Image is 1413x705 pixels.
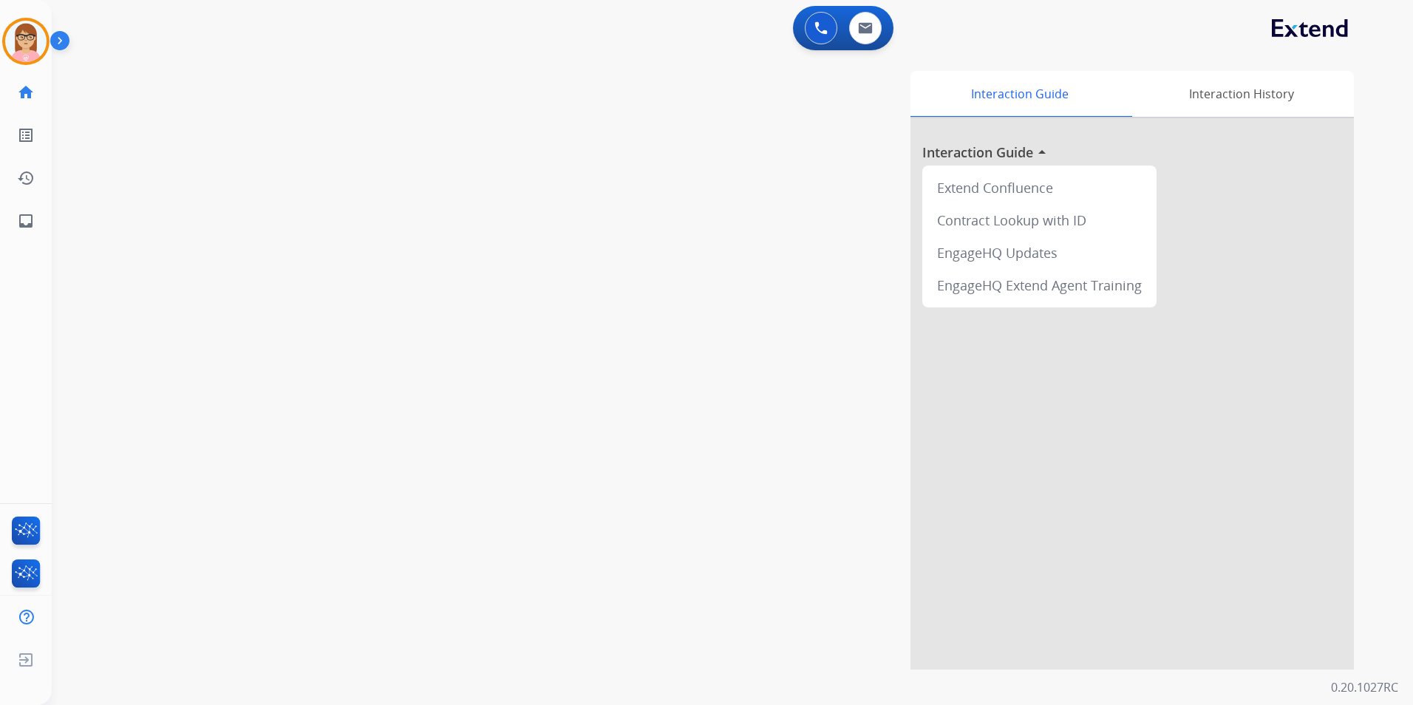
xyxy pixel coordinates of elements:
img: avatar [5,21,47,62]
mat-icon: history [17,169,35,187]
div: Interaction History [1128,71,1354,117]
div: Contract Lookup with ID [928,204,1151,236]
p: 0.20.1027RC [1331,678,1398,696]
div: EngageHQ Updates [928,236,1151,269]
mat-icon: home [17,84,35,101]
div: Extend Confluence [928,171,1151,204]
mat-icon: inbox [17,212,35,230]
div: EngageHQ Extend Agent Training [928,269,1151,302]
mat-icon: list_alt [17,126,35,144]
div: Interaction Guide [910,71,1128,117]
